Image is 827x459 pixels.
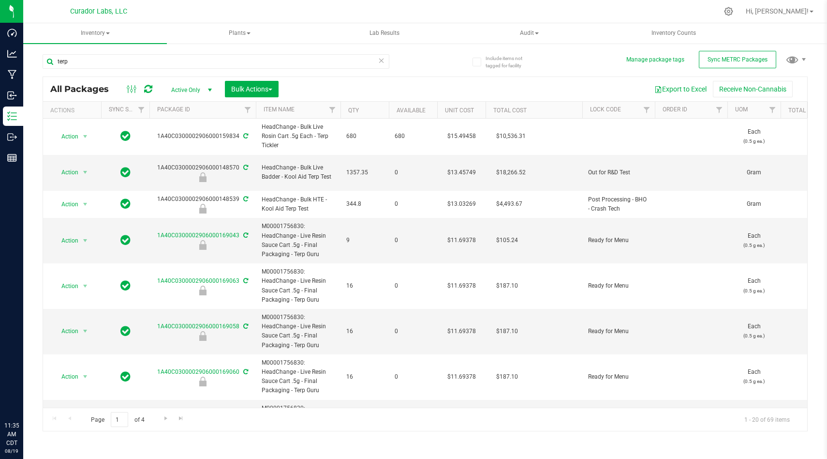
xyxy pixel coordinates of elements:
p: (0.5 g ea.) [733,377,775,386]
a: Package ID [157,106,190,113]
p: (0.5 g ea.) [733,241,775,250]
td: $13.03269 [437,191,486,218]
span: Each [733,367,775,386]
iframe: Resource center unread badge [29,380,40,392]
span: select [79,198,91,211]
span: Lab Results [356,29,413,37]
a: Filter [240,102,256,118]
a: UOM [735,106,748,113]
span: Sync from Compliance System [242,368,248,375]
div: 1A40C0300002906000148570 [148,163,257,182]
span: Ready for Menu [588,327,649,336]
a: Plants [168,23,311,44]
span: 0 [395,168,431,177]
span: Sync METRC Packages [708,56,768,63]
a: Unit Cost [445,107,474,114]
span: Action [53,279,79,293]
span: $10,536.31 [491,129,531,143]
span: Hi, [PERSON_NAME]! [746,7,809,15]
p: (0.5 g ea.) [733,331,775,340]
inline-svg: Reports [7,153,17,163]
span: Sync from Compliance System [242,323,248,330]
a: Item Name [264,106,295,113]
span: Action [53,234,79,247]
inline-svg: Analytics [7,49,17,59]
p: (0.5 g ea.) [733,286,775,295]
span: 0 [395,236,431,245]
p: (0.5 g ea.) [733,137,775,146]
span: Ready for Menu [588,372,649,382]
span: Sync from Compliance System [242,232,248,239]
td: $15.49458 [437,119,486,155]
a: Qty [348,107,359,114]
span: 1357.35 [346,168,383,177]
span: Action [53,130,79,143]
div: 1A40C0300002906000159834 [148,132,257,141]
span: Bulk Actions [231,85,272,93]
span: M00001756830: HeadChange - Live Resin Sauce Cart .5g - Final Packaging - Terp Guru [262,222,335,259]
span: Include items not tagged for facility [486,55,534,69]
span: Plants [168,24,311,43]
a: Go to the last page [174,412,188,425]
a: Total THC% [788,107,823,114]
span: Sync from Compliance System [242,196,248,202]
td: $11.69378 [437,309,486,354]
span: HeadChange - Bulk HTE - Kool Aid Terp Test [262,195,335,214]
span: In Sync [120,324,131,338]
a: Filter [711,102,727,118]
div: Ready for Menu [148,331,257,341]
span: In Sync [120,233,131,247]
span: $18,266.52 [491,166,531,180]
span: Sync from Compliance System [242,133,248,139]
span: HeadChange - Bulk Live Badder - Kool Aid Terp Test [262,163,335,182]
span: $4,493.67 [491,197,527,211]
span: 344.8 [346,199,383,209]
button: Export to Excel [648,81,713,97]
inline-svg: Outbound [7,132,17,142]
a: 1A40C0300002906000169058 [157,323,239,330]
inline-svg: Dashboard [7,28,17,38]
span: 16 [346,281,383,291]
input: Search Package ID, Item Name, SKU, Lot or Part Number... [43,54,389,69]
a: 1A40C0300002906000169043 [157,232,239,239]
div: Ready for Menu [148,240,257,250]
inline-svg: Inventory [7,111,17,121]
span: Clear [378,54,385,67]
button: Sync METRC Packages [699,51,776,68]
span: In Sync [120,166,131,179]
span: Post Processing - BHO - Crash Tech [588,195,649,214]
span: In Sync [120,279,131,292]
a: Inventory [23,23,167,44]
span: 16 [346,372,383,382]
button: Manage package tags [626,56,684,64]
span: Action [53,324,79,338]
span: Action [53,198,79,211]
inline-svg: Inbound [7,91,17,100]
a: Total Cost [493,107,527,114]
span: Sync from Compliance System [242,277,248,284]
a: Go to the next page [159,412,173,425]
span: In Sync [120,129,131,143]
span: $187.10 [491,370,523,384]
a: Filter [325,102,340,118]
span: 0 [395,281,431,291]
span: select [79,166,91,179]
span: M00001756830: HeadChange - Live Resin Sauce Cart .5g - Final Packaging - Terp Guru [262,267,335,305]
div: Manage settings [723,7,735,16]
span: 680 [395,132,431,141]
span: 0 [395,199,431,209]
span: 680 [346,132,383,141]
span: $187.10 [491,279,523,293]
span: Action [53,370,79,383]
span: Page of 4 [83,412,152,427]
span: Ready for Menu [588,236,649,245]
span: Inventory Counts [638,29,709,37]
a: Filter [639,102,655,118]
span: Each [733,276,775,295]
div: Ready for Menu [148,377,257,386]
span: $187.10 [491,324,523,338]
a: Order Id [663,106,687,113]
div: 1A40C0300002906000148539 [148,195,257,214]
a: Sync Status [109,106,146,113]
